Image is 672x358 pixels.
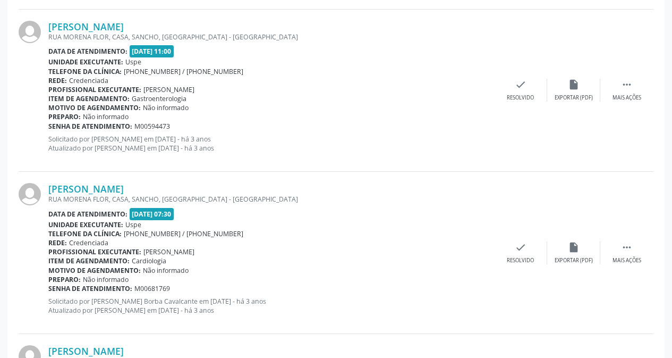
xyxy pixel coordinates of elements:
b: Telefone da clínica: [48,67,122,76]
span: [PHONE_NUMBER] / [PHONE_NUMBER] [124,67,243,76]
img: img [19,21,41,43]
span: Não informado [83,275,129,284]
b: Motivo de agendamento: [48,103,141,112]
b: Senha de atendimento: [48,122,132,131]
a: [PERSON_NAME] [48,183,124,195]
div: Mais ações [613,94,641,102]
span: [PHONE_NUMBER] / [PHONE_NUMBER] [124,229,243,238]
span: Credenciada [69,76,108,85]
b: Profissional executante: [48,85,141,94]
div: Resolvido [507,94,534,102]
a: [PERSON_NAME] [48,21,124,32]
span: M00681769 [134,284,170,293]
i: insert_drive_file [568,79,580,90]
span: Não informado [143,266,189,275]
div: RUA MORENA FLOR, CASA, SANCHO, [GEOGRAPHIC_DATA] - [GEOGRAPHIC_DATA] [48,32,494,41]
span: [PERSON_NAME] [143,85,194,94]
b: Motivo de agendamento: [48,266,141,275]
div: Exportar (PDF) [555,94,593,102]
b: Data de atendimento: [48,210,127,219]
i: insert_drive_file [568,242,580,253]
span: [DATE] 11:00 [130,45,174,57]
a: [PERSON_NAME] [48,345,124,357]
b: Unidade executante: [48,220,123,229]
b: Preparo: [48,112,81,121]
b: Profissional executante: [48,247,141,256]
span: Credenciada [69,238,108,247]
span: Uspe [125,220,141,229]
span: Gastroenterologia [132,94,186,103]
i:  [621,79,633,90]
span: [DATE] 07:30 [130,208,174,220]
span: Cardiologia [132,256,166,265]
span: [PERSON_NAME] [143,247,194,256]
p: Solicitado por [PERSON_NAME] em [DATE] - há 3 anos Atualizado por [PERSON_NAME] em [DATE] - há 3 ... [48,135,494,153]
span: M00594473 [134,122,170,131]
b: Rede: [48,238,67,247]
b: Telefone da clínica: [48,229,122,238]
b: Data de atendimento: [48,47,127,56]
div: Resolvido [507,257,534,264]
span: Não informado [143,103,189,112]
img: img [19,183,41,205]
i: check [515,79,526,90]
span: Não informado [83,112,129,121]
b: Rede: [48,76,67,85]
b: Item de agendamento: [48,94,130,103]
i: check [515,242,526,253]
i:  [621,242,633,253]
span: Uspe [125,57,141,66]
div: Exportar (PDF) [555,257,593,264]
div: RUA MORENA FLOR, CASA, SANCHO, [GEOGRAPHIC_DATA] - [GEOGRAPHIC_DATA] [48,195,494,204]
b: Preparo: [48,275,81,284]
b: Unidade executante: [48,57,123,66]
p: Solicitado por [PERSON_NAME] Borba Cavalcante em [DATE] - há 3 anos Atualizado por [PERSON_NAME] ... [48,297,494,315]
b: Senha de atendimento: [48,284,132,293]
b: Item de agendamento: [48,256,130,265]
div: Mais ações [613,257,641,264]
